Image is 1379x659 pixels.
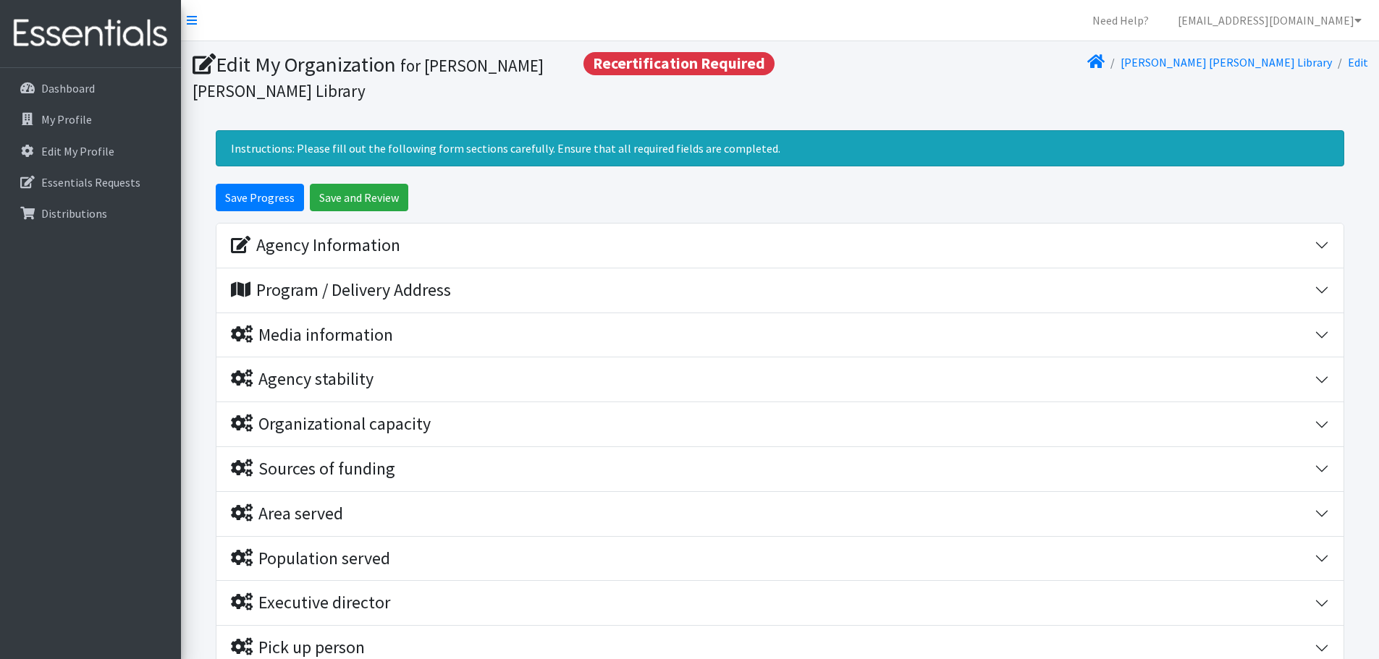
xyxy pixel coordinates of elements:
[216,447,1344,491] button: Sources of funding
[216,357,1344,401] button: Agency stability
[193,52,775,102] h1: Edit My Organization
[41,112,92,127] p: My Profile
[231,369,374,390] div: Agency stability
[6,137,175,166] a: Edit My Profile
[216,130,1344,166] div: Instructions: Please fill out the following form sections carefully. Ensure that all required fie...
[216,537,1344,581] button: Population served
[216,268,1344,313] button: Program / Delivery Address
[1348,55,1368,69] a: Edit
[216,402,1344,446] button: Organizational capacity
[231,503,343,524] div: Area served
[231,235,400,256] div: Agency Information
[41,144,114,158] p: Edit My Profile
[6,105,175,134] a: My Profile
[41,206,107,221] p: Distributions
[231,592,390,613] div: Executive director
[1166,6,1373,35] a: [EMAIL_ADDRESS][DOMAIN_NAME]
[1081,6,1160,35] a: Need Help?
[310,184,408,211] input: Save and Review
[231,548,390,569] div: Population served
[216,184,304,211] input: Save Progress
[41,175,140,190] p: Essentials Requests
[231,637,365,658] div: Pick up person
[6,199,175,228] a: Distributions
[6,74,175,103] a: Dashboard
[216,492,1344,536] button: Area served
[231,459,395,480] div: Sources of funding
[583,52,775,75] span: Recertification Required
[6,168,175,197] a: Essentials Requests
[1121,55,1332,69] a: [PERSON_NAME] [PERSON_NAME] Library
[193,55,544,101] small: for [PERSON_NAME] [PERSON_NAME] Library
[231,280,451,301] div: Program / Delivery Address
[231,325,393,346] div: Media information
[41,81,95,95] p: Dashboard
[231,414,431,435] div: Organizational capacity
[216,313,1344,357] button: Media information
[6,9,175,58] img: HumanEssentials
[216,581,1344,625] button: Executive director
[216,224,1344,268] button: Agency Information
